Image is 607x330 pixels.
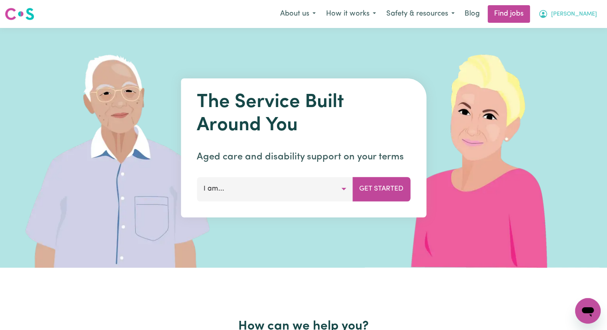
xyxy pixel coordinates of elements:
[460,5,484,23] a: Blog
[5,7,34,21] img: Careseekers logo
[381,6,460,22] button: Safety & resources
[321,6,381,22] button: How it works
[488,5,530,23] a: Find jobs
[533,6,602,22] button: My Account
[197,177,353,201] button: I am...
[197,150,410,164] p: Aged care and disability support on your terms
[275,6,321,22] button: About us
[352,177,410,201] button: Get Started
[551,10,597,19] span: [PERSON_NAME]
[197,91,410,137] h1: The Service Built Around You
[575,298,601,324] iframe: Button to launch messaging window
[5,5,34,23] a: Careseekers logo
